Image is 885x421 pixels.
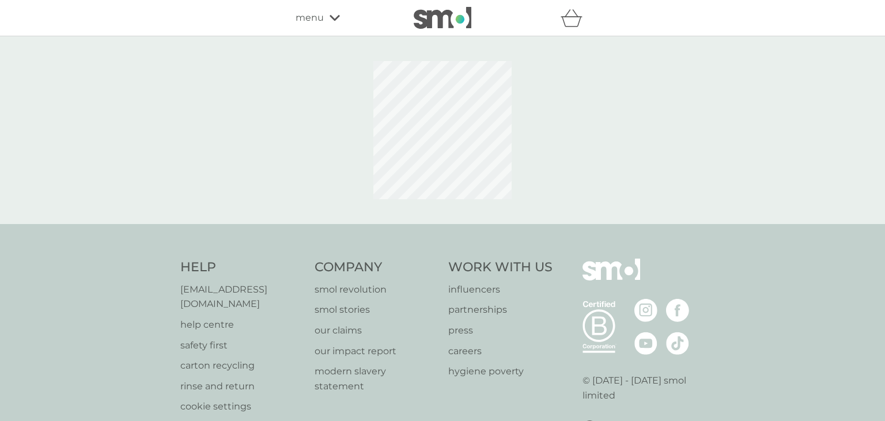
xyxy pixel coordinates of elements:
a: influencers [448,282,553,297]
a: modern slavery statement [315,364,437,393]
img: visit the smol Facebook page [666,299,689,322]
a: hygiene poverty [448,364,553,379]
a: partnerships [448,302,553,317]
img: visit the smol Tiktok page [666,332,689,355]
span: menu [296,10,324,25]
a: [EMAIL_ADDRESS][DOMAIN_NAME] [180,282,303,312]
a: smol stories [315,302,437,317]
a: help centre [180,317,303,332]
div: basket [561,6,589,29]
h4: Work With Us [448,259,553,276]
img: smol [583,259,640,298]
a: carton recycling [180,358,303,373]
a: press [448,323,553,338]
p: © [DATE] - [DATE] smol limited [583,373,705,403]
h4: Help [180,259,303,276]
h4: Company [315,259,437,276]
a: our claims [315,323,437,338]
img: visit the smol Instagram page [634,299,657,322]
img: smol [414,7,471,29]
a: smol revolution [315,282,437,297]
a: safety first [180,338,303,353]
img: visit the smol Youtube page [634,332,657,355]
a: rinse and return [180,379,303,394]
a: careers [448,344,553,359]
a: our impact report [315,344,437,359]
a: cookie settings [180,399,303,414]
